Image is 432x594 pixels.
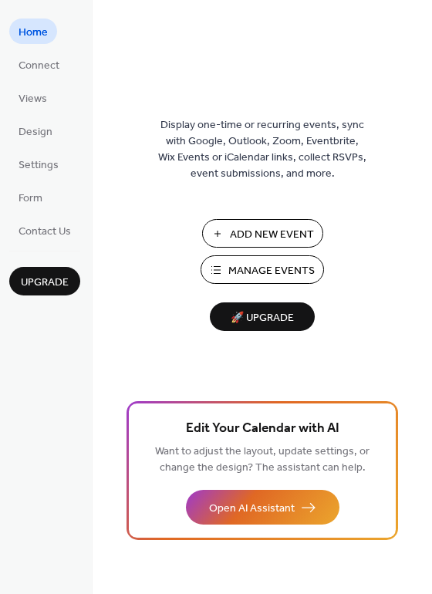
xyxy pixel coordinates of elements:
[19,124,52,140] span: Design
[9,85,56,110] a: Views
[9,267,80,295] button: Upgrade
[19,191,42,207] span: Form
[19,157,59,174] span: Settings
[209,501,295,517] span: Open AI Assistant
[202,219,323,248] button: Add New Event
[186,490,339,525] button: Open AI Assistant
[201,255,324,284] button: Manage Events
[19,224,71,240] span: Contact Us
[9,151,68,177] a: Settings
[9,19,57,44] a: Home
[228,263,315,279] span: Manage Events
[19,25,48,41] span: Home
[9,52,69,77] a: Connect
[19,91,47,107] span: Views
[9,218,80,243] a: Contact Us
[9,184,52,210] a: Form
[210,302,315,331] button: 🚀 Upgrade
[19,58,59,74] span: Connect
[186,418,339,440] span: Edit Your Calendar with AI
[21,275,69,291] span: Upgrade
[9,118,62,143] a: Design
[155,441,370,478] span: Want to adjust the layout, update settings, or change the design? The assistant can help.
[158,117,366,182] span: Display one-time or recurring events, sync with Google, Outlook, Zoom, Eventbrite, Wix Events or ...
[219,308,305,329] span: 🚀 Upgrade
[230,227,314,243] span: Add New Event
